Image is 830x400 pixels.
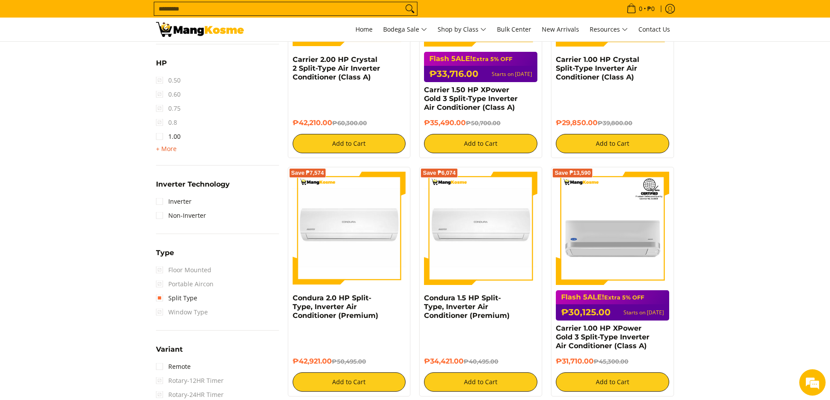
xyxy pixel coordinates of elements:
[144,4,165,25] div: Minimize live chat window
[646,6,656,12] span: ₱0
[156,291,197,305] a: Split Type
[598,119,632,126] del: ₱39,800.00
[156,346,183,353] span: Variant
[156,22,244,37] img: Bodega Sale Aircon l Mang Kosme: Home Appliances Warehouse Sale
[638,25,670,33] span: Contact Us
[293,357,406,366] h6: ₱42,921.00
[424,294,510,320] a: Condura 1.5 HP Split-Type, Inverter Air Conditioner (Premium)
[156,249,174,263] summary: Open
[556,134,669,153] button: Add to Cart
[293,55,380,81] a: Carrier 2.00 HP Crystal 2 Split-Type Air Inverter Conditioner (Class A)
[351,18,377,41] a: Home
[332,119,367,126] del: ₱60,300.00
[51,111,121,199] span: We're online!
[4,240,167,270] textarea: Type your message and hit 'Enter'
[293,294,378,320] a: Condura 2.0 HP Split-Type, Inverter Air Conditioner (Premium)
[156,145,177,152] span: + More
[594,358,628,365] del: ₱45,300.00
[156,101,181,115] span: 0.75
[634,18,674,41] a: Contact Us
[424,86,518,112] a: Carrier 1.50 HP XPower Gold 3 Split-Type Inverter Air Conditioner (Class A)
[156,144,177,154] summary: Open
[438,24,486,35] span: Shop by Class
[556,119,669,127] h6: ₱29,850.00
[493,18,536,41] a: Bulk Center
[433,18,491,41] a: Shop by Class
[403,2,417,15] button: Search
[332,358,366,365] del: ₱50,495.00
[156,130,181,144] a: 1.00
[156,181,230,195] summary: Open
[424,357,537,366] h6: ₱34,421.00
[424,119,537,127] h6: ₱35,490.00
[542,25,579,33] span: New Arrivals
[555,170,591,176] span: Save ₱13,590
[293,172,406,285] img: condura-split-type-inverter-air-conditioner-class-b-full-view-mang-kosme
[379,18,431,41] a: Bodega Sale
[293,119,406,127] h6: ₱42,210.00
[156,209,206,223] a: Non-Inverter
[253,18,674,41] nav: Main Menu
[624,4,657,14] span: •
[638,6,644,12] span: 0
[156,374,224,388] span: Rotary-12HR Timer
[423,170,456,176] span: Save ₱6,074
[585,18,632,41] a: Resources
[556,372,669,392] button: Add to Cart
[383,24,427,35] span: Bodega Sale
[156,195,192,209] a: Inverter
[537,18,584,41] a: New Arrivals
[291,170,324,176] span: Save ₱7,574
[293,372,406,392] button: Add to Cart
[466,119,500,126] del: ₱50,700.00
[156,263,211,277] span: Floor Mounted
[156,346,183,360] summary: Open
[156,60,167,67] span: HP
[424,372,537,392] button: Add to Cart
[424,134,537,153] button: Add to Cart
[156,277,214,291] span: Portable Aircon
[156,305,208,319] span: Window Type
[497,25,531,33] span: Bulk Center
[590,24,628,35] span: Resources
[46,49,148,61] div: Chat with us now
[556,357,669,366] h6: ₱31,710.00
[556,324,649,350] a: Carrier 1.00 HP XPower Gold 3 Split-Type Inverter Air Conditioner (Class A)
[156,73,181,87] span: 0.50
[424,172,537,285] img: condura-split-type-inverter-air-conditioner-class-b-full-view-mang-kosme
[355,25,373,33] span: Home
[464,358,498,365] del: ₱40,495.00
[293,134,406,153] button: Add to Cart
[556,172,669,285] img: Carrier 1.00 HP XPower Gold 3 Split-Type Inverter Air Conditioner (Class A)
[156,87,181,101] span: 0.60
[156,360,191,374] a: Remote
[156,60,167,73] summary: Open
[156,115,177,130] span: 0.8
[156,249,174,256] span: Type
[156,181,230,188] span: Inverter Technology
[556,55,639,81] a: Carrier 1.00 HP Crystal Split-Type Inverter Air Conditioner (Class A)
